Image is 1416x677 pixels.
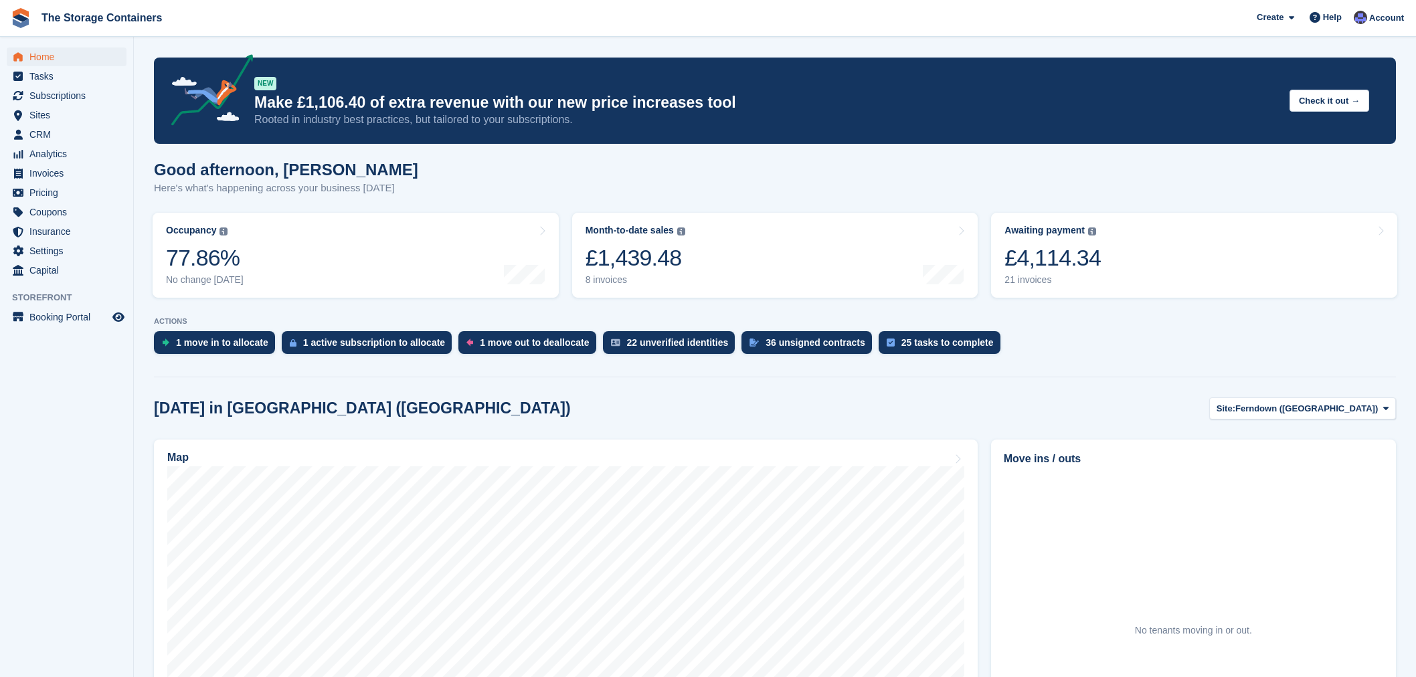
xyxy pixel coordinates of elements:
[154,331,282,361] a: 1 move in to allocate
[1235,402,1378,415] span: Ferndown ([GEOGRAPHIC_DATA])
[1004,225,1085,236] div: Awaiting payment
[7,241,126,260] a: menu
[29,222,110,241] span: Insurance
[254,77,276,90] div: NEW
[7,67,126,86] a: menu
[7,47,126,66] a: menu
[586,274,685,286] div: 8 invoices
[154,181,418,196] p: Here's what's happening across your business [DATE]
[154,161,418,179] h1: Good afternoon, [PERSON_NAME]
[254,93,1279,112] p: Make £1,106.40 of extra revenue with our new price increases tool
[7,203,126,221] a: menu
[12,291,133,304] span: Storefront
[219,227,228,235] img: icon-info-grey-7440780725fd019a000dd9b08b2336e03edf1995a4989e88bcd33f0948082b44.svg
[29,106,110,124] span: Sites
[29,47,110,66] span: Home
[1369,11,1404,25] span: Account
[290,338,296,347] img: active_subscription_to_allocate_icon-d502201f5373d7db506a760aba3b589e785aa758c864c3986d89f69b8ff3...
[7,144,126,163] a: menu
[1323,11,1342,24] span: Help
[7,164,126,183] a: menu
[1354,11,1367,24] img: Dan Excell
[677,227,685,235] img: icon-info-grey-7440780725fd019a000dd9b08b2336e03edf1995a4989e88bcd33f0948082b44.svg
[1290,90,1369,112] button: Check it out →
[7,86,126,105] a: menu
[7,125,126,144] a: menu
[586,225,674,236] div: Month-to-date sales
[29,164,110,183] span: Invoices
[458,331,602,361] a: 1 move out to deallocate
[887,338,895,347] img: task-75834270c22a3079a89374b754ae025e5fb1db73e45f91037f5363f120a921f8.svg
[160,54,254,130] img: price-adjustments-announcement-icon-8257ccfd72463d97f412b2fc003d46551f7dbcb40ab6d574587a9cd5c0d94...
[282,331,458,361] a: 1 active subscription to allocate
[991,213,1397,298] a: Awaiting payment £4,114.34 21 invoices
[611,338,620,347] img: verify_identity-adf6edd0f0f0b5bbfe63781bf79b02c33cf7c696d77639b501bdc392416b5a36.svg
[29,144,110,163] span: Analytics
[572,213,978,298] a: Month-to-date sales £1,439.48 8 invoices
[29,183,110,202] span: Pricing
[11,8,31,28] img: stora-icon-8386f47178a22dfd0bd8f6a31ec36ba5ce8667c1dd55bd0f319d3a0aa187defe.svg
[7,183,126,202] a: menu
[154,399,571,417] h2: [DATE] in [GEOGRAPHIC_DATA] ([GEOGRAPHIC_DATA])
[627,337,729,348] div: 22 unverified identities
[1257,11,1284,24] span: Create
[879,331,1007,361] a: 25 tasks to complete
[166,274,244,286] div: No change [DATE]
[36,7,167,29] a: The Storage Containers
[29,67,110,86] span: Tasks
[254,112,1279,127] p: Rooted in industry best practices, but tailored to your subscriptions.
[1217,402,1235,415] span: Site:
[466,338,473,347] img: move_outs_to_deallocate_icon-f764333ba52eb49d3ac5e1228854f67142a1ed5810a6f6cc68b1a99e826820c5.svg
[29,261,110,280] span: Capital
[166,225,216,236] div: Occupancy
[303,337,445,348] div: 1 active subscription to allocate
[603,331,742,361] a: 22 unverified identities
[1135,623,1252,638] div: No tenants moving in or out.
[749,338,759,347] img: contract_signature_icon-13c848040528278c33f63329250d36e43548de30e8caae1d1a13099fd9432cc5.svg
[29,86,110,105] span: Subscriptions
[153,213,559,298] a: Occupancy 77.86% No change [DATE]
[1209,397,1396,419] button: Site: Ferndown ([GEOGRAPHIC_DATA])
[29,203,110,221] span: Coupons
[176,337,268,348] div: 1 move in to allocate
[901,337,994,348] div: 25 tasks to complete
[1088,227,1096,235] img: icon-info-grey-7440780725fd019a000dd9b08b2336e03edf1995a4989e88bcd33f0948082b44.svg
[1004,244,1101,272] div: £4,114.34
[7,261,126,280] a: menu
[1004,274,1101,286] div: 21 invoices
[29,241,110,260] span: Settings
[162,338,169,347] img: move_ins_to_allocate_icon-fdf77a2bb77ea45bf5b3d319d69a93e2d87916cf1d5bf7949dd705db3b84f3ca.svg
[110,309,126,325] a: Preview store
[586,244,685,272] div: £1,439.48
[154,317,1396,326] p: ACTIONS
[766,337,865,348] div: 36 unsigned contracts
[29,125,110,144] span: CRM
[7,222,126,241] a: menu
[480,337,589,348] div: 1 move out to deallocate
[166,244,244,272] div: 77.86%
[7,308,126,326] a: menu
[167,452,189,464] h2: Map
[7,106,126,124] a: menu
[741,331,879,361] a: 36 unsigned contracts
[1004,451,1383,467] h2: Move ins / outs
[29,308,110,326] span: Booking Portal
